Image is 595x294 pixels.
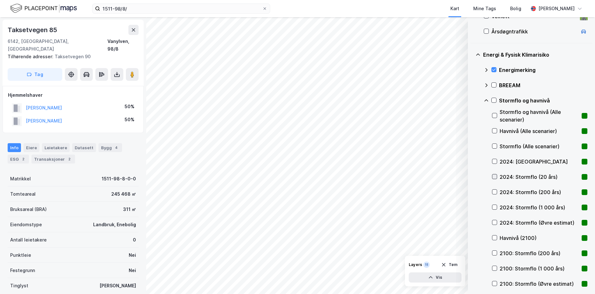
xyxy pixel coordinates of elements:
[129,267,136,274] div: Nei
[409,272,462,283] button: Vis
[450,5,459,12] div: Kart
[500,249,579,257] div: 2100: Stormflo (200 års)
[579,12,588,20] div: 🛣️
[8,25,58,35] div: Taksetvegen 85
[24,143,39,152] div: Eiere
[20,156,26,162] div: 2
[563,263,595,294] iframe: Chat Widget
[10,3,77,14] img: logo.f888ab2527a4732fd821a326f86c7f29.svg
[66,156,72,162] div: 2
[500,127,579,135] div: Havnivå (Alle scenarier)
[8,54,55,59] span: Tilhørende adresser:
[72,143,96,152] div: Datasett
[10,221,42,228] div: Eiendomstype
[125,116,134,123] div: 50%
[125,103,134,110] div: 50%
[10,282,28,290] div: Tinglyst
[93,221,136,228] div: Landbruk, Enebolig
[10,206,47,213] div: Bruksareal (BRA)
[8,143,21,152] div: Info
[100,4,262,13] input: Søk på adresse, matrikkel, gårdeiere, leietakere eller personer
[111,190,136,198] div: 245 468 ㎡
[107,38,139,53] div: Vanylven, 98/8
[500,108,579,123] div: Stormflo og havnivå (Alle scenarier)
[102,175,136,183] div: 1511-98-8-0-0
[8,155,29,164] div: ESG
[409,262,422,267] div: Layers
[10,251,31,259] div: Punktleie
[8,91,138,99] div: Hjemmelshaver
[10,175,31,183] div: Matrikkel
[99,282,136,290] div: [PERSON_NAME]
[129,251,136,259] div: Nei
[99,143,122,152] div: Bygg
[500,219,579,227] div: 2024: Stormflo (Øvre estimat)
[500,173,579,181] div: 2024: Stormflo (20 års)
[473,5,496,12] div: Mine Tags
[483,51,587,59] div: Energi & Fysisk Klimarisiko
[499,66,587,74] div: Energimerking
[423,262,430,268] div: 11
[8,68,62,81] button: Tag
[538,5,575,12] div: [PERSON_NAME]
[8,38,107,53] div: 6142, [GEOGRAPHIC_DATA], [GEOGRAPHIC_DATA]
[491,28,577,35] div: Årsdøgntrafikk
[500,158,579,165] div: 2024: [GEOGRAPHIC_DATA]
[500,188,579,196] div: 2024: Stormflo (200 års)
[133,236,136,244] div: 0
[8,53,133,60] div: Taksetvegen 90
[31,155,75,164] div: Transaksjoner
[500,234,579,242] div: Havnivå (2100)
[499,97,587,104] div: Stormflo og havnivå
[113,144,120,151] div: 4
[500,280,579,288] div: 2100: Stormflo (Øvre estimat)
[500,143,579,150] div: Stormflo (Alle scenarier)
[123,206,136,213] div: 311 ㎡
[500,204,579,211] div: 2024: Stormflo (1 000 års)
[10,236,47,244] div: Antall leietakere
[10,267,35,274] div: Festegrunn
[42,143,70,152] div: Leietakere
[499,81,587,89] div: BREEAM
[500,265,579,272] div: 2100: Stormflo (1 000 års)
[437,260,462,270] button: Tøm
[510,5,521,12] div: Bolig
[10,190,36,198] div: Tomteareal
